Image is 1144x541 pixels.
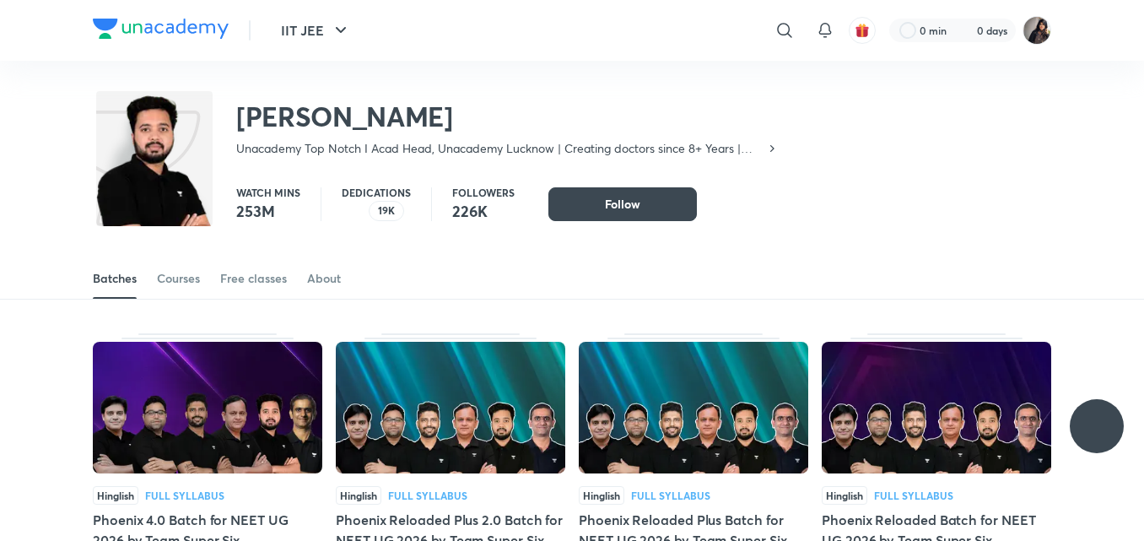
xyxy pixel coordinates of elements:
[452,187,515,197] p: Followers
[145,490,224,500] div: Full Syllabus
[822,486,867,505] span: Hinglish
[822,342,1051,473] img: Thumbnail
[236,100,779,133] h2: [PERSON_NAME]
[93,258,137,299] a: Batches
[93,19,229,39] img: Company Logo
[220,258,287,299] a: Free classes
[849,17,876,44] button: avatar
[579,486,624,505] span: Hinglish
[874,490,953,500] div: Full Syllabus
[236,201,300,221] p: 253M
[342,187,411,197] p: Dedications
[236,140,765,157] p: Unacademy Top Notch I Acad Head, Unacademy Lucknow | Creating doctors since 8+ Years | Thousands ...
[1023,16,1051,45] img: Afeera M
[388,490,467,500] div: Full Syllabus
[355,201,375,221] img: educator badge1
[93,270,137,287] div: Batches
[157,258,200,299] a: Courses
[957,22,974,39] img: streak
[307,270,341,287] div: About
[220,270,287,287] div: Free classes
[1087,416,1107,436] img: ttu
[452,201,515,221] p: 226K
[236,187,300,197] p: Watch mins
[271,14,361,47] button: IIT JEE
[548,187,697,221] button: Follow
[579,342,808,473] img: Thumbnail
[342,201,362,221] img: educator badge2
[307,258,341,299] a: About
[605,196,640,213] span: Follow
[336,486,381,505] span: Hinglish
[157,270,200,287] div: Courses
[93,342,322,473] img: Thumbnail
[336,342,565,473] img: Thumbnail
[96,95,213,273] img: class
[93,19,229,43] a: Company Logo
[631,490,710,500] div: Full Syllabus
[855,23,870,38] img: avatar
[93,486,138,505] span: Hinglish
[378,205,395,217] p: 19K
